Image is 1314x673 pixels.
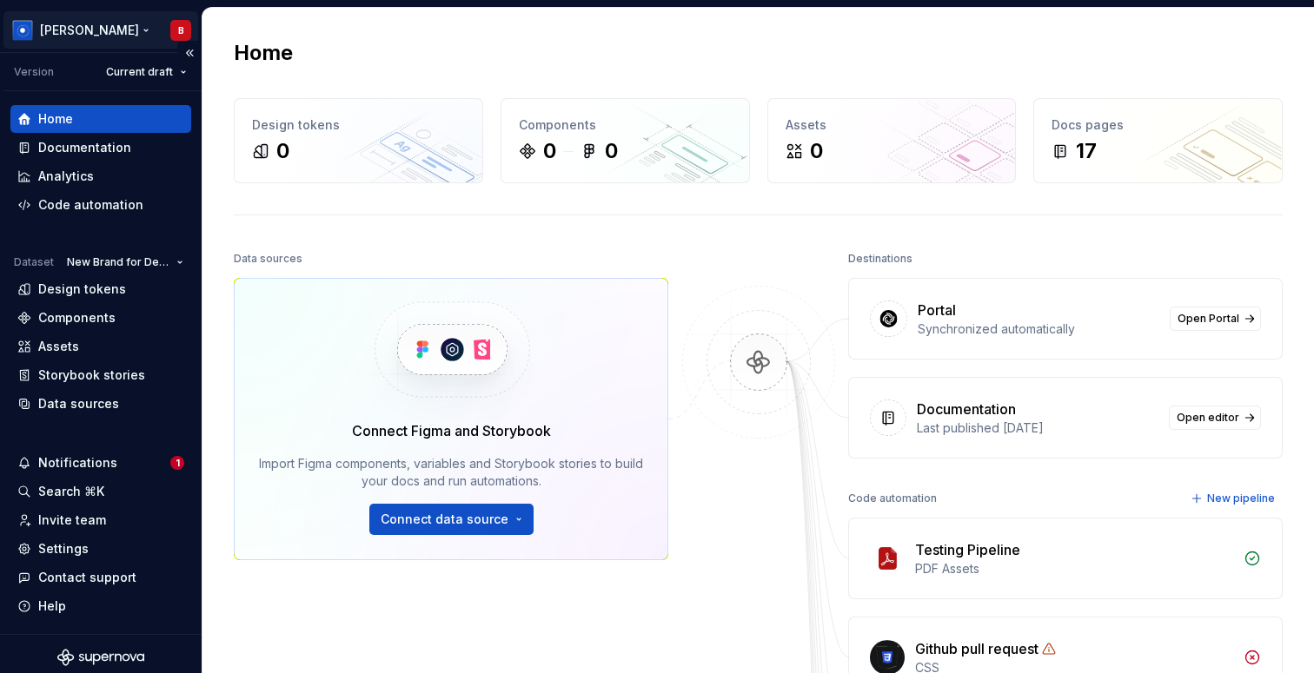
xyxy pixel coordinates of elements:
[501,98,750,183] a: Components00
[98,60,195,84] button: Current draft
[40,22,139,39] div: [PERSON_NAME]
[38,483,104,500] div: Search ⌘K
[67,255,169,269] span: New Brand for Design System
[918,320,1159,338] div: Synchronized automatically
[38,309,116,327] div: Components
[10,275,191,303] a: Design tokens
[57,649,144,666] svg: Supernova Logo
[234,247,302,271] div: Data sources
[170,456,184,470] span: 1
[59,250,191,274] button: New Brand for Design System
[10,361,191,389] a: Storybook stories
[352,420,551,441] div: Connect Figma and Storybook
[1076,137,1097,165] div: 17
[178,23,184,37] div: B
[38,395,119,412] div: Data sources
[1178,312,1239,326] span: Open Portal
[369,504,534,535] button: Connect data source
[234,98,483,183] a: Design tokens0
[106,65,173,79] span: Current draft
[1169,406,1261,430] a: Open editor
[38,597,66,615] div: Help
[10,191,191,219] a: Code automation
[38,540,89,558] div: Settings
[786,116,999,134] div: Assets
[38,110,73,128] div: Home
[38,338,79,355] div: Assets
[38,366,145,384] div: Storybook stories
[177,41,202,65] button: Collapse sidebar
[1177,411,1239,425] span: Open editor
[915,560,1233,577] div: PDF Assets
[38,196,143,214] div: Code automation
[1033,98,1283,183] a: Docs pages17
[12,20,33,41] img: 049812b6-2877-400d-9dc9-987621144c16.png
[810,137,823,165] div: 0
[10,390,191,418] a: Data sources
[10,105,191,133] a: Home
[519,116,732,134] div: Components
[14,65,54,79] div: Version
[10,478,191,505] button: Search ⌘K
[38,454,117,472] div: Notifications
[381,511,508,528] span: Connect data source
[10,134,191,162] a: Documentation
[767,98,1017,183] a: Assets0
[38,168,94,185] div: Analytics
[10,535,191,563] a: Settings
[38,280,126,298] div: Design tokens
[38,139,131,156] div: Documentation
[543,137,556,165] div: 0
[38,511,106,529] div: Invite team
[10,449,191,477] button: Notifications1
[10,333,191,360] a: Assets
[259,455,643,490] div: Import Figma components, variables and Storybook stories to build your docs and run automations.
[1170,307,1261,331] a: Open Portal
[1052,116,1264,134] div: Docs pages
[38,569,136,586] div: Contact support
[276,137,289,165] div: 0
[10,304,191,332] a: Components
[917,399,1016,419] div: Documentation
[10,162,191,190] a: Analytics
[915,638,1039,659] div: Github pull request
[14,255,54,269] div: Dataset
[10,592,191,620] button: Help
[848,247,912,271] div: Destinations
[917,419,1158,437] div: Last published [DATE]
[3,11,198,49] button: [PERSON_NAME]B
[1207,492,1275,505] span: New pipeline
[918,300,956,320] div: Portal
[1185,486,1283,511] button: New pipeline
[605,137,618,165] div: 0
[848,486,937,511] div: Code automation
[915,539,1020,560] div: Testing Pipeline
[252,116,465,134] div: Design tokens
[10,564,191,591] button: Contact support
[10,506,191,534] a: Invite team
[234,39,293,67] h2: Home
